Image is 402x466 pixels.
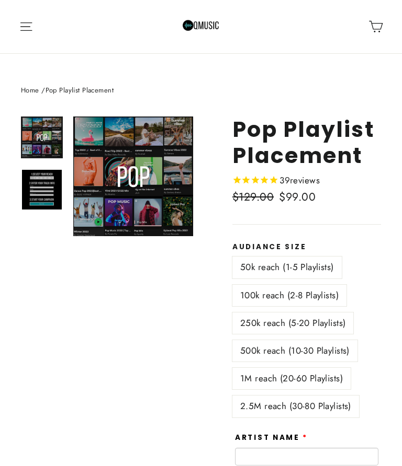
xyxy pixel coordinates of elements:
[232,368,351,389] label: 1M reach (20-60 Playlists)
[232,312,353,334] label: 250k reach (5-20 Playlists)
[232,395,359,417] label: 2.5M reach (30-80 Playlists)
[183,17,219,36] img: Q Music Promotions
[232,173,320,189] span: Rated 4.7 out of 5 stars 39 reviews
[21,85,39,95] a: Home
[232,340,358,362] label: 500k reach (10-30 Playlists)
[290,174,320,187] span: reviews
[232,285,347,306] label: 100k reach (2-8 Playlists)
[232,189,274,205] span: $129.00
[22,118,62,157] img: Pop Playlist Placement
[232,243,381,251] label: Audiance Size
[279,189,316,205] span: $99.00
[232,257,342,278] label: 50k reach (1-5 Playlists)
[235,434,308,442] label: Artist Name
[22,170,62,209] img: Pop Playlist Placement
[232,116,381,168] h1: Pop Playlist Placement
[41,85,45,95] span: /
[21,85,381,96] nav: breadcrumbs
[280,174,320,187] span: 39 reviews
[70,10,331,43] div: Primary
